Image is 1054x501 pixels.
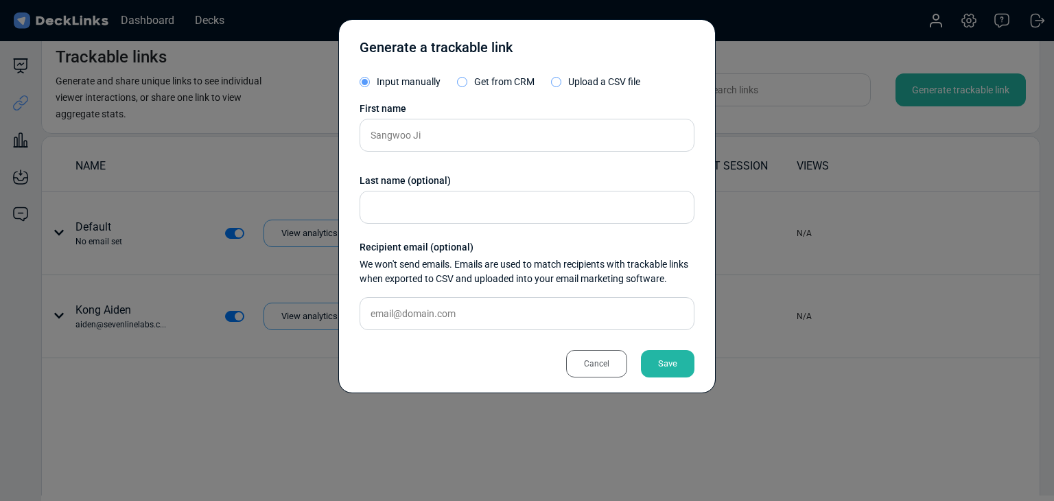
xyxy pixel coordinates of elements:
[360,102,694,116] div: First name
[360,174,694,188] div: Last name (optional)
[566,350,627,377] div: Cancel
[474,76,535,87] span: Get from CRM
[360,257,694,286] div: We won't send emails. Emails are used to match recipients with trackable links when exported to C...
[360,240,694,255] div: Recipient email (optional)
[377,76,441,87] span: Input manually
[360,297,694,330] input: email@domain.com
[641,350,694,377] div: Save
[360,37,513,65] div: Generate a trackable link
[568,76,640,87] span: Upload a CSV file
